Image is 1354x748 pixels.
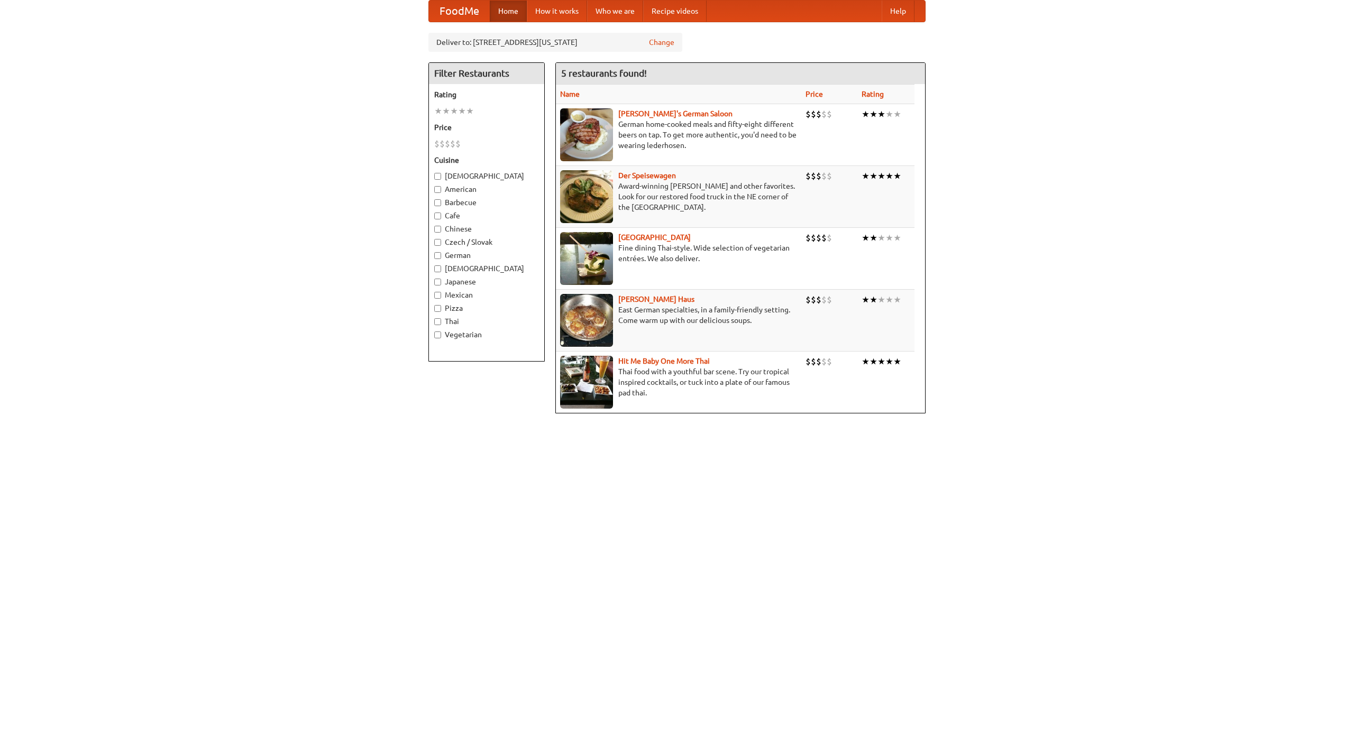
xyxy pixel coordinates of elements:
input: Barbecue [434,199,441,206]
img: satay.jpg [560,232,613,285]
li: ★ [862,356,870,367]
a: Home [490,1,527,22]
li: ★ [877,294,885,306]
a: Recipe videos [643,1,707,22]
input: American [434,186,441,193]
p: East German specialties, in a family-friendly setting. Come warm up with our delicious soups. [560,304,797,326]
label: Cafe [434,210,539,221]
li: ★ [885,108,893,120]
li: $ [811,232,816,244]
li: ★ [450,105,458,117]
p: German home-cooked meals and fifty-eight different beers on tap. To get more authentic, you'd nee... [560,119,797,151]
li: ★ [893,170,901,182]
li: ★ [877,170,885,182]
img: esthers.jpg [560,108,613,161]
label: German [434,250,539,261]
ng-pluralize: 5 restaurants found! [561,68,647,78]
label: [DEMOGRAPHIC_DATA] [434,263,539,274]
li: $ [806,294,811,306]
li: $ [827,170,832,182]
div: Deliver to: [STREET_ADDRESS][US_STATE] [428,33,682,52]
label: Vegetarian [434,329,539,340]
li: $ [816,232,821,244]
li: $ [816,170,821,182]
li: ★ [862,108,870,120]
li: ★ [466,105,474,117]
label: Mexican [434,290,539,300]
input: [DEMOGRAPHIC_DATA] [434,173,441,180]
label: [DEMOGRAPHIC_DATA] [434,171,539,181]
a: Help [882,1,914,22]
li: ★ [862,294,870,306]
li: $ [816,108,821,120]
li: ★ [870,356,877,367]
b: Hit Me Baby One More Thai [618,357,710,365]
li: $ [811,294,816,306]
label: Chinese [434,224,539,234]
li: ★ [870,108,877,120]
a: [PERSON_NAME] Haus [618,295,694,303]
h4: Filter Restaurants [429,63,544,84]
li: ★ [458,105,466,117]
li: ★ [885,170,893,182]
a: [PERSON_NAME]'s German Saloon [618,109,733,118]
li: $ [816,356,821,367]
label: Czech / Slovak [434,237,539,247]
li: ★ [893,232,901,244]
a: Price [806,90,823,98]
li: ★ [870,170,877,182]
input: Vegetarian [434,331,441,338]
li: $ [811,170,816,182]
a: Rating [862,90,884,98]
li: $ [821,294,827,306]
li: ★ [893,108,901,120]
input: German [434,252,441,259]
li: ★ [442,105,450,117]
li: $ [821,356,827,367]
input: Thai [434,318,441,325]
li: ★ [870,294,877,306]
li: $ [450,138,455,150]
label: Pizza [434,303,539,313]
li: ★ [862,170,870,182]
li: ★ [877,108,885,120]
img: speisewagen.jpg [560,170,613,223]
input: Cafe [434,213,441,219]
li: $ [806,356,811,367]
img: kohlhaus.jpg [560,294,613,347]
li: ★ [885,232,893,244]
li: ★ [862,232,870,244]
li: $ [827,108,832,120]
li: ★ [885,356,893,367]
li: $ [806,170,811,182]
a: Who we are [587,1,643,22]
input: Chinese [434,226,441,233]
a: Change [649,37,674,48]
li: $ [811,108,816,120]
b: Der Speisewagen [618,171,676,180]
li: $ [455,138,461,150]
input: [DEMOGRAPHIC_DATA] [434,265,441,272]
li: ★ [893,356,901,367]
label: Japanese [434,276,539,287]
li: $ [827,294,832,306]
li: ★ [877,232,885,244]
li: ★ [870,232,877,244]
li: $ [440,138,445,150]
li: $ [821,232,827,244]
p: Fine dining Thai-style. Wide selection of vegetarian entrées. We also deliver. [560,243,797,264]
li: ★ [434,105,442,117]
a: Name [560,90,580,98]
li: $ [816,294,821,306]
li: $ [811,356,816,367]
a: How it works [527,1,587,22]
a: [GEOGRAPHIC_DATA] [618,233,691,242]
label: American [434,184,539,195]
p: Thai food with a youthful bar scene. Try our tropical inspired cocktails, or tuck into a plate of... [560,366,797,398]
p: Award-winning [PERSON_NAME] and other favorites. Look for our restored food truck in the NE corne... [560,181,797,213]
input: Czech / Slovak [434,239,441,246]
li: $ [445,138,450,150]
li: $ [821,170,827,182]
